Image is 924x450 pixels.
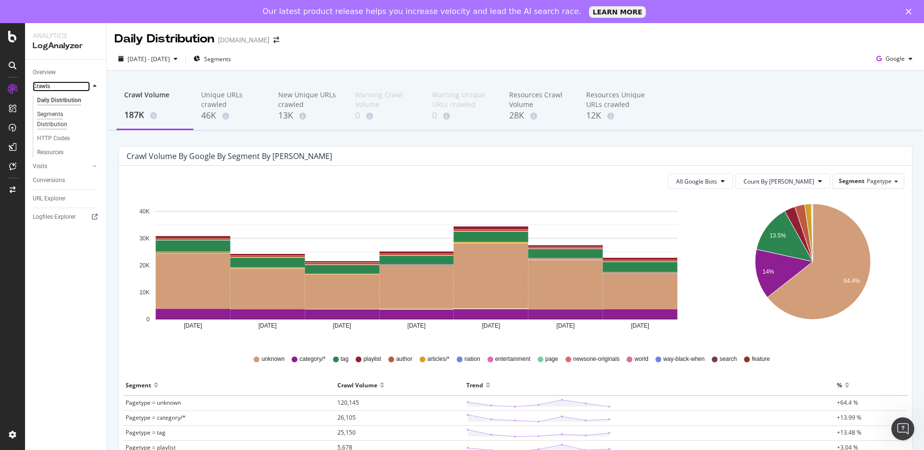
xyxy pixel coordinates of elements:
[837,428,861,437] span: +13.48 %
[140,235,150,242] text: 30K
[663,355,705,363] span: way-black-when
[126,398,181,407] span: Pagetype = unknown
[128,55,170,63] span: [DATE] - [DATE]
[278,109,340,122] div: 13K
[37,109,90,130] div: Segments Distribution
[396,355,412,363] span: author
[124,90,186,108] div: Crawl Volume
[33,194,65,204] div: URL Explorer
[408,322,426,329] text: [DATE]
[115,51,181,66] button: [DATE] - [DATE]
[37,147,64,158] div: Resources
[891,417,914,440] iframe: Intercom live chat
[676,177,717,185] span: All Google Bots
[126,413,186,422] span: Pagetype = category/*
[263,7,581,16] div: Our latest product release helps you increase velocity and lead the AI search race.
[770,233,786,239] text: 13.5%
[218,35,269,45] div: [DOMAIN_NAME]
[201,109,263,122] div: 46K
[261,355,284,363] span: unknown
[337,413,356,422] span: 26,105
[258,322,277,329] text: [DATE]
[33,212,76,222] div: Logfiles Explorer
[586,109,648,122] div: 12K
[37,133,100,144] a: HTTP Codes
[355,109,417,122] div: 0
[115,31,214,47] div: Daily Distribution
[337,398,359,407] span: 120,145
[556,322,575,329] text: [DATE]
[668,173,733,189] button: All Google Bots
[363,355,381,363] span: playlist
[127,197,706,341] div: A chart.
[906,9,915,14] div: Close
[432,109,494,122] div: 0
[273,37,279,43] div: arrow-right-arrow-left
[140,289,150,296] text: 10K
[124,109,186,121] div: 187K
[464,355,480,363] span: nation
[127,151,332,161] div: Crawl Volume by google by Segment by [PERSON_NAME]
[33,67,56,78] div: Overview
[355,90,417,109] div: Warning Crawl Volume
[509,109,571,122] div: 28K
[299,355,325,363] span: category/*
[33,175,65,185] div: Conversions
[337,377,377,393] div: Crawl Volume
[634,355,648,363] span: world
[37,133,70,144] div: HTTP Codes
[201,90,263,109] div: Unique URLs crawled
[140,262,150,269] text: 20K
[33,81,90,92] a: Crawls
[33,31,99,40] div: Analytics
[37,95,100,106] a: Daily Distribution
[631,322,649,329] text: [DATE]
[432,90,494,109] div: Warning Unique URLs crawled
[37,109,100,130] a: Segments Distribution
[744,177,814,185] span: Count By Day
[33,161,47,172] div: Visits
[140,208,150,215] text: 40K
[33,175,100,185] a: Conversions
[837,377,842,393] div: %
[752,355,770,363] span: feature
[573,355,620,363] span: newsone-originals
[204,55,231,63] span: Segments
[37,147,100,158] a: Resources
[184,322,202,329] text: [DATE]
[719,355,737,363] span: search
[33,67,100,78] a: Overview
[146,316,150,323] text: 0
[586,90,648,109] div: Resources Unique URLs crawled
[33,194,100,204] a: URL Explorer
[333,322,351,329] text: [DATE]
[126,377,151,393] div: Segment
[873,51,916,66] button: Google
[482,322,500,329] text: [DATE]
[509,90,571,109] div: Resources Crawl Volume
[839,177,864,185] span: Segment
[278,90,340,109] div: New Unique URLs crawled
[33,81,50,92] div: Crawls
[466,377,483,393] div: Trend
[337,428,356,437] span: 25,150
[589,6,646,18] a: LEARN MORE
[837,398,858,407] span: +64.4 %
[844,278,860,284] text: 64.4%
[33,161,90,172] a: Visits
[762,269,774,276] text: 14%
[721,197,905,341] svg: A chart.
[33,40,99,52] div: LogAnalyzer
[341,355,349,363] span: tag
[126,428,166,437] span: Pagetype = tag
[867,177,892,185] span: Pagetype
[735,173,830,189] button: Count By [PERSON_NAME]
[190,51,235,66] button: Segments
[545,355,558,363] span: page
[33,212,100,222] a: Logfiles Explorer
[837,413,861,422] span: +13.99 %
[37,95,81,106] div: Daily Distribution
[885,54,905,63] span: Google
[427,355,449,363] span: articles/*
